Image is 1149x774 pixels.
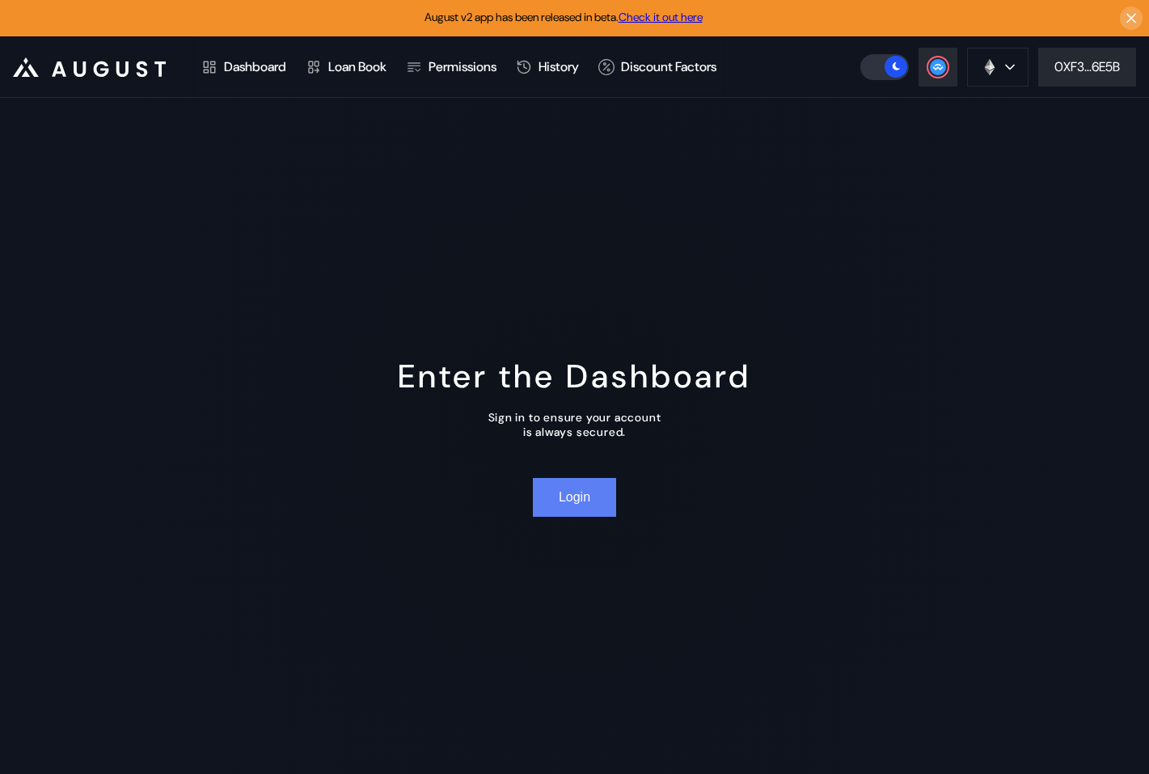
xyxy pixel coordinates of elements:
img: chain logo [981,58,999,76]
a: Permissions [396,37,506,97]
a: History [506,37,589,97]
button: Login [533,478,616,517]
a: Check it out here [619,10,703,24]
button: 0XF3...6E5B [1038,48,1136,87]
div: Discount Factors [621,58,716,75]
div: Enter the Dashboard [398,355,751,397]
a: Dashboard [192,37,296,97]
a: Discount Factors [589,37,726,97]
div: History [539,58,579,75]
a: Loan Book [296,37,396,97]
div: Permissions [429,58,496,75]
span: August v2 app has been released in beta. [425,10,703,24]
div: Dashboard [224,58,286,75]
div: Sign in to ensure your account is always secured. [488,410,661,439]
div: 0XF3...6E5B [1054,58,1120,75]
button: chain logo [967,48,1029,87]
div: Loan Book [328,58,387,75]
